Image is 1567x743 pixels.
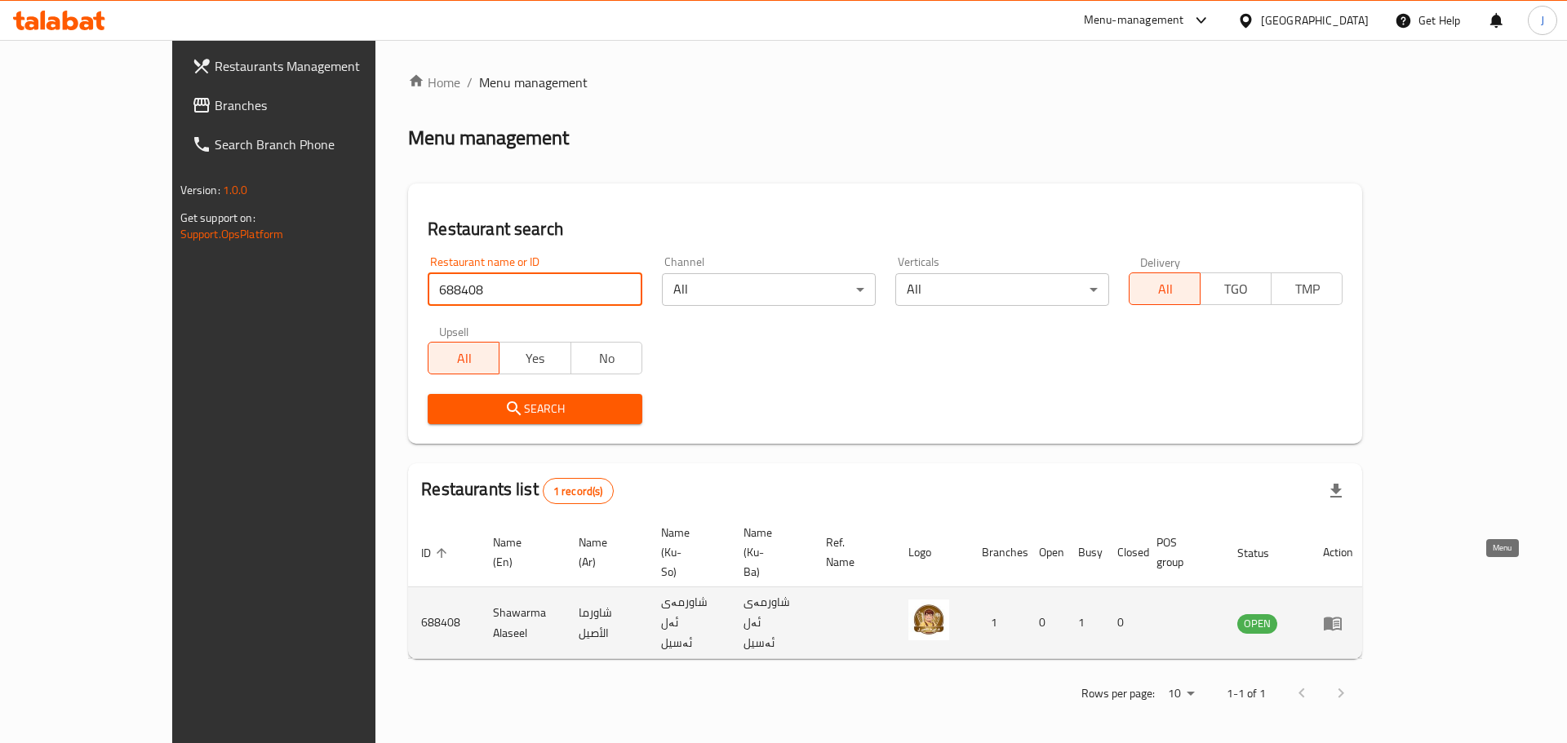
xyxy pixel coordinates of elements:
[1310,518,1366,587] th: Action
[1541,11,1544,29] span: J
[1278,277,1336,301] span: TMP
[179,86,434,125] a: Branches
[215,56,421,76] span: Restaurants Management
[408,125,569,151] h2: Menu management
[441,399,628,419] span: Search
[1237,614,1277,633] span: OPEN
[1026,587,1065,659] td: 0
[1065,587,1104,659] td: 1
[215,135,421,154] span: Search Branch Phone
[1065,518,1104,587] th: Busy
[408,587,480,659] td: 688408
[1316,471,1356,511] div: Export file
[662,273,876,306] div: All
[408,73,1362,92] nav: breadcrumb
[544,484,613,499] span: 1 record(s)
[578,347,636,370] span: No
[179,125,434,164] a: Search Branch Phone
[223,179,248,201] span: 1.0.0
[179,46,434,86] a: Restaurants Management
[969,518,1026,587] th: Branches
[826,533,876,572] span: Ref. Name
[1227,683,1266,704] p: 1-1 of 1
[421,477,613,504] h2: Restaurants list
[1261,11,1369,29] div: [GEOGRAPHIC_DATA]
[661,523,711,582] span: Name (Ku-So)
[1200,272,1272,305] button: TGO
[895,518,969,587] th: Logo
[1084,11,1184,30] div: Menu-management
[1081,683,1155,704] p: Rows per page:
[467,73,473,92] li: /
[421,543,452,563] span: ID
[493,533,546,572] span: Name (En)
[435,347,493,370] span: All
[506,347,564,370] span: Yes
[1129,272,1201,305] button: All
[543,478,614,504] div: Total records count
[499,342,570,374] button: Yes
[1104,587,1143,659] td: 0
[215,95,421,115] span: Branches
[969,587,1026,659] td: 1
[408,73,460,92] a: Home
[1140,256,1181,268] label: Delivery
[1104,518,1143,587] th: Closed
[648,587,730,659] td: شاورمەی ئەل ئەسیل
[1207,277,1265,301] span: TGO
[408,518,1366,659] table: enhanced table
[1237,543,1290,563] span: Status
[1136,277,1194,301] span: All
[180,223,284,245] a: Support.OpsPlatform
[180,179,220,201] span: Version:
[1026,518,1065,587] th: Open
[1237,614,1277,634] div: OPEN
[895,273,1109,306] div: All
[730,587,813,659] td: شاورمەی ئەل ئەسیل
[1156,533,1205,572] span: POS group
[1271,272,1343,305] button: TMP
[570,342,642,374] button: No
[439,325,469,337] label: Upsell
[180,207,255,228] span: Get support on:
[566,587,648,659] td: شاورما الأصيل
[428,342,499,374] button: All
[579,533,628,572] span: Name (Ar)
[1161,682,1201,706] div: Rows per page:
[480,587,566,659] td: Shawarma Alaseel
[428,217,1343,241] h2: Restaurant search
[908,599,949,640] img: Shawarma Alaseel
[479,73,588,92] span: Menu management
[744,523,793,582] span: Name (Ku-Ba)
[428,394,641,424] button: Search
[428,273,641,306] input: Search for restaurant name or ID..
